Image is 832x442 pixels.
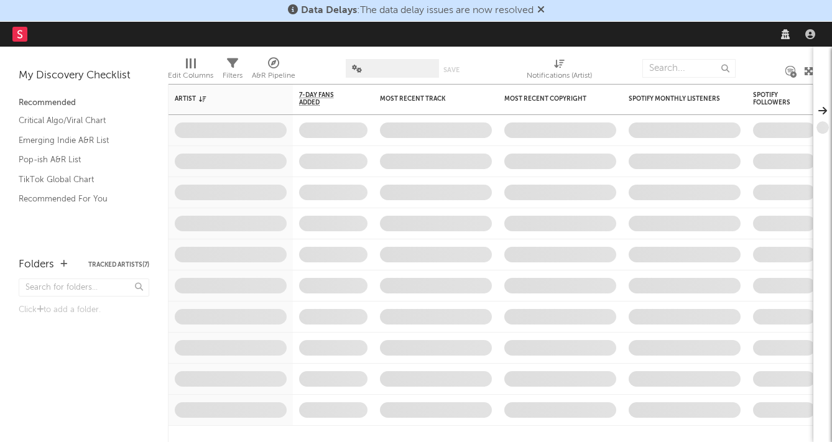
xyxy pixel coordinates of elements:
[223,68,243,83] div: Filters
[527,53,592,89] div: Notifications (Artist)
[168,53,213,89] div: Edit Columns
[504,95,598,103] div: Most Recent Copyright
[380,95,473,103] div: Most Recent Track
[642,59,736,78] input: Search...
[301,6,357,16] span: Data Delays
[19,153,137,167] a: Pop-ish A&R List
[19,96,149,111] div: Recommended
[527,68,592,83] div: Notifications (Artist)
[629,95,722,103] div: Spotify Monthly Listeners
[252,53,295,89] div: A&R Pipeline
[19,303,149,318] div: Click to add a folder.
[753,91,797,106] div: Spotify Followers
[252,68,295,83] div: A&R Pipeline
[19,134,137,147] a: Emerging Indie A&R List
[19,68,149,83] div: My Discovery Checklist
[168,68,213,83] div: Edit Columns
[88,262,149,268] button: Tracked Artists(7)
[299,91,349,106] span: 7-Day Fans Added
[19,279,149,297] input: Search for folders...
[19,257,54,272] div: Folders
[223,53,243,89] div: Filters
[19,192,137,206] a: Recommended For You
[443,67,460,73] button: Save
[175,95,268,103] div: Artist
[19,173,137,186] a: TikTok Global Chart
[19,114,137,127] a: Critical Algo/Viral Chart
[537,6,545,16] span: Dismiss
[301,6,534,16] span: : The data delay issues are now resolved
